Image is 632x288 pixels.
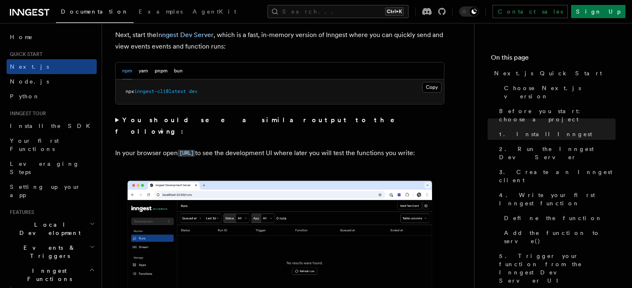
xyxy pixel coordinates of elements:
[7,110,46,117] span: Inngest tour
[10,78,49,85] span: Node.js
[7,221,90,237] span: Local Development
[189,88,197,94] span: dev
[7,30,97,44] a: Home
[7,156,97,179] a: Leveraging Steps
[56,2,134,23] a: Documentation
[493,5,568,18] a: Contact sales
[491,66,616,81] a: Next.js Quick Start
[10,123,95,129] span: Install the SDK
[7,133,97,156] a: Your first Functions
[10,63,49,70] span: Next.js
[139,63,148,79] button: yarn
[7,179,97,202] a: Setting up your app
[7,74,97,89] a: Node.js
[115,116,406,135] strong: You should see a similar output to the following:
[10,183,81,198] span: Setting up your app
[7,217,97,240] button: Local Development
[7,209,34,216] span: Features
[174,63,183,79] button: bun
[10,160,79,175] span: Leveraging Steps
[422,82,441,93] button: Copy
[504,229,616,245] span: Add the function to serve()
[501,225,616,249] a: Add the function to serve()
[134,2,188,22] a: Examples
[459,7,479,16] button: Toggle dark mode
[7,59,97,74] a: Next.js
[494,69,602,77] span: Next.js Quick Start
[193,8,236,15] span: AgentKit
[7,89,97,104] a: Python
[115,147,444,159] p: In your browser open to see the development UI where later you will test the functions you write:
[491,53,616,66] h4: On this page
[571,5,625,18] a: Sign Up
[499,191,616,207] span: 4. Write your first Inngest function
[155,63,167,79] button: pnpm
[504,214,602,222] span: Define the function
[267,5,409,18] button: Search...Ctrl+K
[115,29,444,52] p: Next, start the , which is a fast, in-memory version of Inngest where you can quickly send and vi...
[496,142,616,165] a: 2. Run the Inngest Dev Server
[7,267,89,283] span: Inngest Functions
[496,188,616,211] a: 4. Write your first Inngest function
[501,81,616,104] a: Choose Next.js version
[499,107,616,123] span: Before you start: choose a project
[504,84,616,100] span: Choose Next.js version
[7,51,42,58] span: Quick start
[122,63,132,79] button: npm
[139,8,183,15] span: Examples
[10,33,33,41] span: Home
[496,104,616,127] a: Before you start: choose a project
[496,249,616,288] a: 5. Trigger your function from the Inngest Dev Server UI
[7,240,97,263] button: Events & Triggers
[178,150,195,157] code: [URL]
[115,114,444,137] summary: You should see a similar output to the following:
[7,118,97,133] a: Install the SDK
[188,2,241,22] a: AgentKit
[125,88,134,94] span: npx
[10,93,40,100] span: Python
[7,244,90,260] span: Events & Triggers
[178,149,195,157] a: [URL]
[156,31,214,39] a: Inngest Dev Server
[61,8,129,15] span: Documentation
[134,88,186,94] span: inngest-cli@latest
[496,165,616,188] a: 3. Create an Inngest client
[10,137,59,152] span: Your first Functions
[499,168,616,184] span: 3. Create an Inngest client
[499,252,616,285] span: 5. Trigger your function from the Inngest Dev Server UI
[499,145,616,161] span: 2. Run the Inngest Dev Server
[385,7,404,16] kbd: Ctrl+K
[496,127,616,142] a: 1. Install Inngest
[499,130,592,138] span: 1. Install Inngest
[501,211,616,225] a: Define the function
[7,263,97,286] button: Inngest Functions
